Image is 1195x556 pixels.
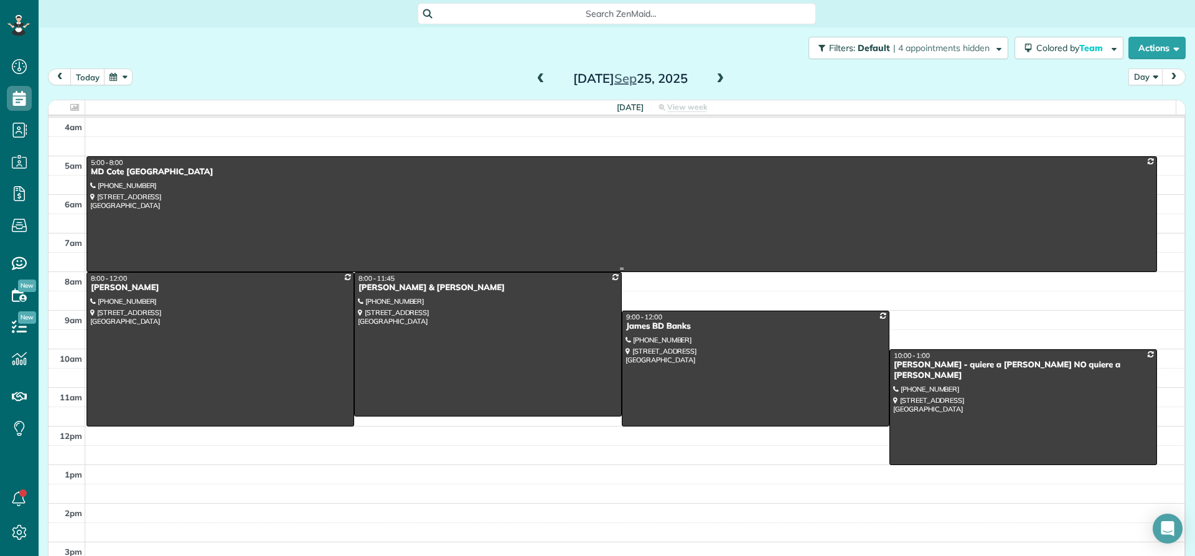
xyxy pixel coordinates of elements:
[65,238,82,248] span: 7am
[858,42,891,54] span: Default
[1153,514,1183,544] div: Open Intercom Messenger
[65,508,82,518] span: 2pm
[1036,42,1107,54] span: Colored by
[358,283,618,293] div: [PERSON_NAME] & [PERSON_NAME]
[553,72,708,85] h2: [DATE] 25, 2025
[90,167,1153,177] div: MD Cote [GEOGRAPHIC_DATA]
[893,360,1153,381] div: [PERSON_NAME] - quiere a [PERSON_NAME] NO quiere a [PERSON_NAME]
[1128,68,1163,85] button: Day
[91,274,127,283] span: 8:00 - 12:00
[1015,37,1123,59] button: Colored byTeam
[65,161,82,171] span: 5am
[65,199,82,209] span: 6am
[65,315,82,325] span: 9am
[65,276,82,286] span: 8am
[48,68,72,85] button: prev
[358,274,395,283] span: 8:00 - 11:45
[65,122,82,132] span: 4am
[1128,37,1186,59] button: Actions
[626,313,662,321] span: 9:00 - 12:00
[1079,42,1105,54] span: Team
[626,321,886,332] div: James BD Banks
[60,431,82,441] span: 12pm
[70,68,105,85] button: today
[1162,68,1186,85] button: next
[808,37,1008,59] button: Filters: Default | 4 appointments hidden
[894,351,930,360] span: 10:00 - 1:00
[893,42,990,54] span: | 4 appointments hidden
[65,469,82,479] span: 1pm
[90,283,350,293] div: [PERSON_NAME]
[60,354,82,364] span: 10am
[18,280,36,292] span: New
[614,70,637,86] span: Sep
[829,42,855,54] span: Filters:
[91,158,123,167] span: 5:00 - 8:00
[60,392,82,402] span: 11am
[802,37,1008,59] a: Filters: Default | 4 appointments hidden
[18,311,36,324] span: New
[667,102,707,112] span: View week
[617,102,644,112] span: [DATE]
